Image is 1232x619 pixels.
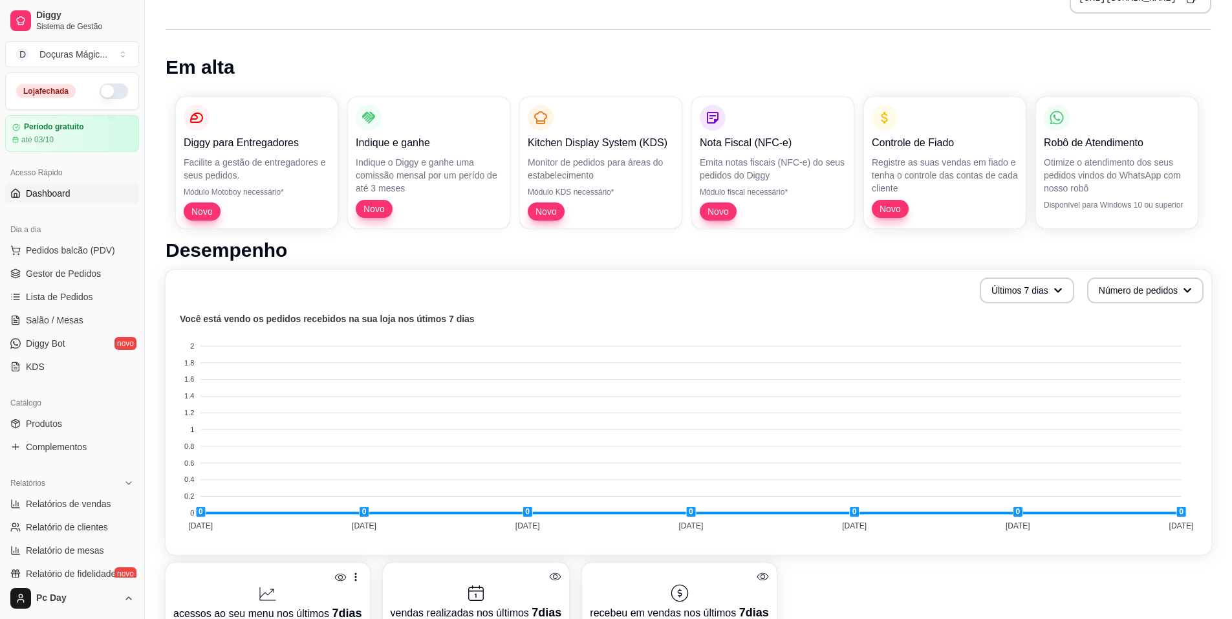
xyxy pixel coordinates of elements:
[5,356,139,377] a: KDS
[184,135,330,151] p: Diggy para Entregadores
[5,41,139,67] button: Select a team
[26,417,62,430] span: Produtos
[16,48,29,61] span: D
[100,83,128,99] button: Alterar Status
[980,277,1074,303] button: Últimos 7 dias
[184,442,194,450] tspan: 0.8
[872,135,1018,151] p: Controle de Fiado
[528,187,674,197] p: Módulo KDS necessário*
[10,478,45,488] span: Relatórios
[874,202,906,215] span: Novo
[24,122,84,132] article: Período gratuito
[16,84,76,98] div: Loja fechada
[26,244,115,257] span: Pedidos balcão (PDV)
[26,290,93,303] span: Lista de Pedidos
[190,509,194,517] tspan: 0
[702,205,734,218] span: Novo
[700,187,846,197] p: Módulo fiscal necessário*
[5,310,139,331] a: Salão / Mesas
[1169,521,1194,530] tspan: [DATE]
[700,135,846,151] p: Nota Fiscal (NFC-e)
[5,287,139,307] a: Lista de Pedidos
[26,267,101,280] span: Gestor de Pedidos
[5,263,139,284] a: Gestor de Pedidos
[184,187,330,197] p: Módulo Motoboy necessário*
[528,135,674,151] p: Kitchen Display System (KDS)
[5,540,139,561] a: Relatório de mesas
[532,606,561,619] span: 7 dias
[356,135,502,151] p: Indique e ganhe
[26,567,116,580] span: Relatório de fidelidade
[1044,200,1190,210] p: Disponível para Windows 10 ou superior
[692,97,854,228] button: Nota Fiscal (NFC-e)Emita notas fiscais (NFC-e) do seus pedidos do DiggyMódulo fiscal necessário*Novo
[5,393,139,413] div: Catálogo
[5,494,139,514] a: Relatórios de vendas
[26,314,83,327] span: Salão / Mesas
[5,183,139,204] a: Dashboard
[864,97,1026,228] button: Controle de FiadoRegistre as suas vendas em fiado e tenha o controle das contas de cada clienteNovo
[348,97,510,228] button: Indique e ganheIndique o Diggy e ganhe uma comissão mensal por um perído de até 3 mesesNovo
[184,409,194,417] tspan: 1.2
[166,239,1211,262] h1: Desempenho
[26,360,45,373] span: KDS
[1044,135,1190,151] p: Robô de Atendimento
[1044,156,1190,195] p: Otimize o atendimento dos seus pedidos vindos do WhatsApp com nosso robô
[190,426,194,433] tspan: 1
[1006,521,1030,530] tspan: [DATE]
[842,521,867,530] tspan: [DATE]
[700,156,846,182] p: Emita notas fiscais (NFC-e) do seus pedidos do Diggy
[186,205,218,218] span: Novo
[5,162,139,183] div: Acesso Rápido
[352,521,376,530] tspan: [DATE]
[176,97,338,228] button: Diggy para EntregadoresFacilite a gestão de entregadores e seus pedidos.Módulo Motoboy necessário...
[188,521,213,530] tspan: [DATE]
[5,563,139,584] a: Relatório de fidelidadenovo
[36,10,134,21] span: Diggy
[5,437,139,457] a: Complementos
[184,459,194,467] tspan: 0.6
[21,135,54,145] article: até 03/10
[184,492,194,500] tspan: 0.2
[358,202,390,215] span: Novo
[739,606,769,619] span: 7 dias
[5,413,139,434] a: Produtos
[872,156,1018,195] p: Registre as suas vendas em fiado e tenha o controle das contas de cada cliente
[26,544,104,557] span: Relatório de mesas
[180,314,475,324] text: Você está vendo os pedidos recebidos na sua loja nos útimos 7 dias
[520,97,682,228] button: Kitchen Display System (KDS)Monitor de pedidos para áreas do estabelecimentoMódulo KDS necessário...
[184,392,194,400] tspan: 1.4
[190,342,194,350] tspan: 2
[5,517,139,538] a: Relatório de clientes
[166,56,1211,79] h1: Em alta
[184,156,330,182] p: Facilite a gestão de entregadores e seus pedidos.
[184,475,194,483] tspan: 0.4
[5,240,139,261] button: Pedidos balcão (PDV)
[26,440,87,453] span: Complementos
[528,156,674,182] p: Monitor de pedidos para áreas do estabelecimento
[1087,277,1204,303] button: Número de pedidos
[678,521,703,530] tspan: [DATE]
[1036,97,1198,228] button: Robô de AtendimentoOtimize o atendimento dos seus pedidos vindos do WhatsApp com nosso robôDispon...
[39,48,107,61] div: Doçuras Mágic ...
[26,337,65,350] span: Diggy Bot
[5,583,139,614] button: Pc Day
[26,497,111,510] span: Relatórios de vendas
[36,592,118,604] span: Pc Day
[26,521,108,534] span: Relatório de clientes
[36,21,134,32] span: Sistema de Gestão
[515,521,540,530] tspan: [DATE]
[530,205,562,218] span: Novo
[184,375,194,383] tspan: 1.6
[26,187,70,200] span: Dashboard
[356,156,502,195] p: Indique o Diggy e ganhe uma comissão mensal por um perído de até 3 meses
[184,359,194,367] tspan: 1.8
[5,5,139,36] a: DiggySistema de Gestão
[5,219,139,240] div: Dia a dia
[5,115,139,152] a: Período gratuitoaté 03/10
[5,333,139,354] a: Diggy Botnovo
